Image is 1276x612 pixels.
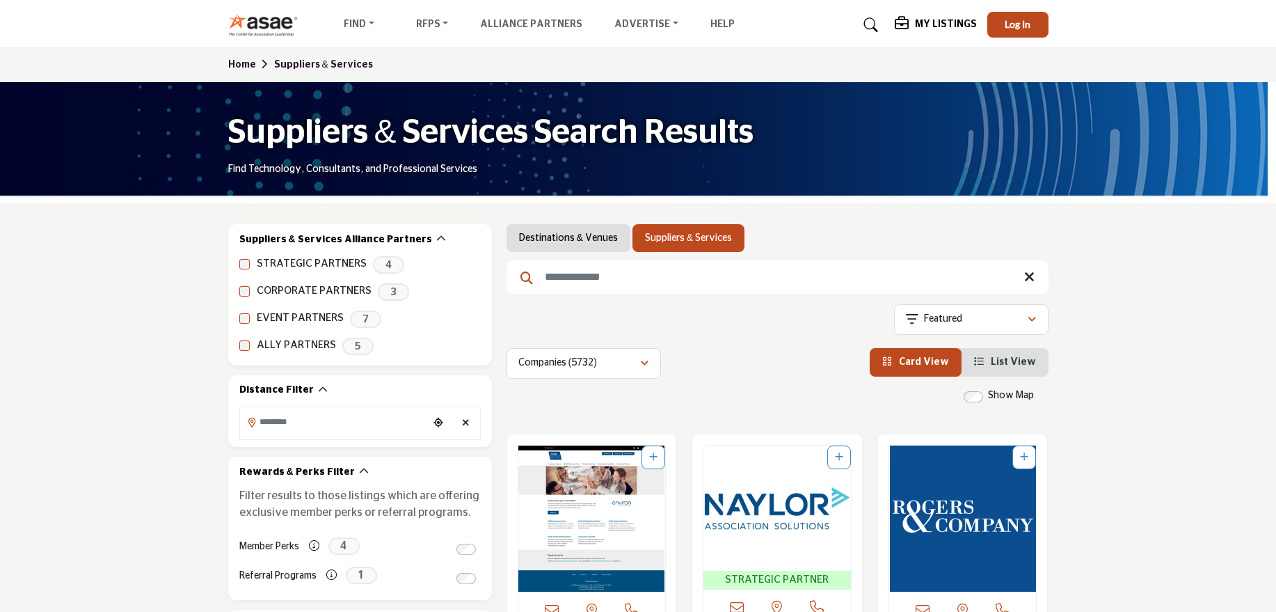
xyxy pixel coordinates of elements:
img: Naylor Association Solutions [703,446,851,571]
span: 7 [350,311,381,328]
span: List View [991,357,1036,367]
span: 3 [378,283,409,301]
div: Clear search location [456,409,477,439]
h5: My Listings [915,18,977,31]
a: Add To List [1020,453,1028,462]
p: Find Technology, Consultants, and Professional Services [228,163,477,177]
a: Suppliers & Services [645,231,732,245]
h1: Suppliers & Services Search Results [228,111,753,155]
a: Home [228,60,274,70]
img: Site Logo [228,13,305,36]
input: CORPORATE PARTNERS checkbox [239,286,250,297]
a: View Card [882,357,949,367]
a: Search [850,14,887,36]
h2: Suppliers & Services Alliance Partners [239,233,432,247]
a: Alliance Partners [480,19,582,29]
button: Log In [987,12,1048,38]
input: Switch to Referral Programs [456,573,476,584]
button: Companies (5732) [507,348,661,379]
span: STRATEGIC PARTNER [706,572,848,588]
label: Referral Programs [239,564,317,588]
span: 4 [328,538,360,555]
div: Choose your current location [428,409,449,439]
a: Help [710,19,735,29]
a: Open Listing in new tab [518,446,666,592]
li: Card View [870,348,962,377]
p: Featured [924,313,962,327]
input: Search Location [240,409,428,436]
input: STRATEGIC PARTNERS checkbox [239,259,250,269]
span: 5 [342,338,374,355]
a: Add To List [835,453,843,462]
input: Switch to Member Perks [456,544,476,555]
label: EVENT PARTNERS [257,311,344,327]
span: Log In [1005,18,1030,30]
a: RFPs [406,15,458,35]
a: Suppliers & Services [274,60,373,70]
h2: Distance Filter [239,384,314,398]
span: 1 [346,567,377,584]
label: ALLY PARTNERS [257,338,336,354]
p: Filter results to those listings which are offering exclusive member perks or referral programs. [239,487,481,521]
input: ALLY PARTNERS checkbox [239,340,250,351]
label: Member Perks [239,535,299,559]
a: Open Listing in new tab [703,446,851,590]
li: List View [962,348,1048,377]
img: ASAE Business Solutions [518,446,666,592]
label: STRATEGIC PARTNERS [257,256,367,272]
a: Destinations & Venues [519,231,618,245]
a: Find [334,15,384,35]
h2: Rewards & Perks Filter [239,466,355,480]
a: Advertise [605,15,688,35]
a: Open Listing in new tab [889,446,1037,592]
span: Card View [899,357,949,367]
span: 4 [373,256,404,274]
label: CORPORATE PARTNERS [257,283,372,299]
a: Add To List [649,453,657,462]
div: My Listings [895,17,977,33]
input: Search Keyword [507,260,1048,294]
p: Companies (5732) [518,356,597,370]
img: Rogers & Company PLLC [889,446,1037,592]
input: EVENT PARTNERS checkbox [239,313,250,324]
a: View List [974,357,1036,367]
label: Show Map [988,389,1034,403]
button: Featured [894,304,1048,335]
